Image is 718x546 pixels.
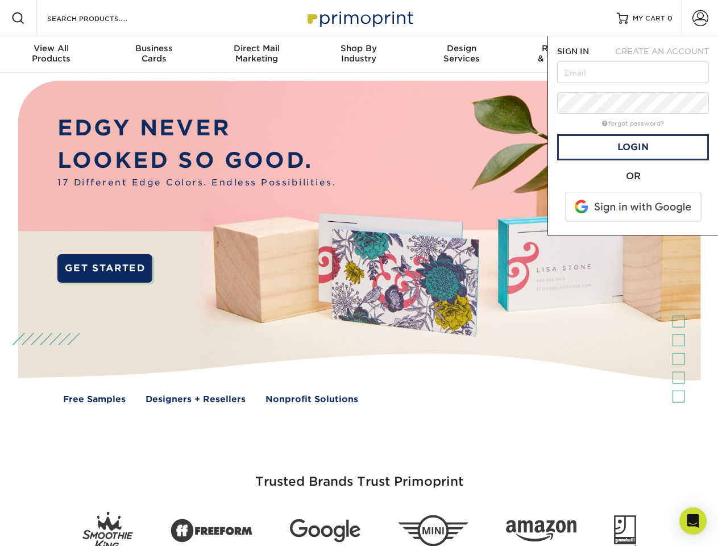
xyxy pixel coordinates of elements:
div: Cards [102,43,205,64]
div: Industry [308,43,410,64]
div: Open Intercom Messenger [679,507,707,535]
input: SEARCH PRODUCTS..... [46,11,157,25]
a: Free Samples [63,393,126,406]
img: Google [290,519,360,543]
span: Design [410,43,513,53]
span: Shop By [308,43,410,53]
div: Marketing [205,43,308,64]
div: OR [557,169,709,183]
img: Amazon [506,520,576,542]
a: Designers + Resellers [146,393,246,406]
span: 0 [667,14,673,22]
a: Shop ByIndustry [308,36,410,73]
a: forgot password? [602,120,664,127]
span: 17 Different Edge Colors. Endless Possibilities. [57,176,336,189]
img: Goodwill [614,515,636,546]
a: DesignServices [410,36,513,73]
span: Resources [513,43,615,53]
a: BusinessCards [102,36,205,73]
a: Direct MailMarketing [205,36,308,73]
p: LOOKED SO GOOD. [57,144,336,177]
span: MY CART [633,14,665,23]
a: Login [557,134,709,160]
span: SIGN IN [557,47,589,56]
a: Resources& Templates [513,36,615,73]
div: Services [410,43,513,64]
span: Business [102,43,205,53]
input: Email [557,61,709,83]
h3: Trusted Brands Trust Primoprint [27,447,692,503]
img: Primoprint [302,6,416,30]
a: GET STARTED [57,254,152,283]
span: Direct Mail [205,43,308,53]
a: Nonprofit Solutions [265,393,358,406]
p: EDGY NEVER [57,112,336,144]
span: CREATE AN ACCOUNT [615,47,709,56]
div: & Templates [513,43,615,64]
